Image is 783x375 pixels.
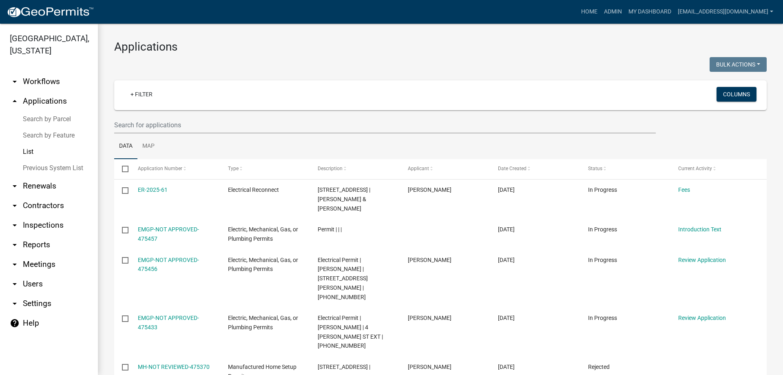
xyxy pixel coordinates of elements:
button: Columns [717,87,756,102]
a: EMGP-NOT APPROVED-475457 [138,226,199,242]
i: arrow_drop_up [10,96,20,106]
span: Electrical Reconnect [228,186,279,193]
i: arrow_drop_down [10,260,20,269]
span: Charles b mcelrath [408,186,451,193]
span: In Progress [588,186,617,193]
span: 09/08/2025 [498,364,515,370]
a: [EMAIL_ADDRESS][DOMAIN_NAME] [675,4,776,20]
a: ER-2025-61 [138,186,168,193]
span: Electric, Mechanical, Gas, or Plumbing Permits [228,257,298,273]
a: Home [578,4,601,20]
a: Admin [601,4,625,20]
span: In Progress [588,226,617,233]
a: Fees [678,186,690,193]
span: Nolan Swartzentruber [408,315,451,321]
span: Date Created [498,166,526,171]
span: Type [228,166,239,171]
span: In Progress [588,257,617,263]
datatable-header-cell: Status [580,159,670,179]
a: EMGP-NOT APPROVED-475456 [138,257,199,273]
i: arrow_drop_down [10,240,20,250]
span: 09/08/2025 [498,186,515,193]
i: arrow_drop_down [10,299,20,308]
span: Applicant [408,166,429,171]
a: Data [114,133,137,160]
a: Introduction Text [678,226,721,233]
span: In Progress [588,315,617,321]
i: arrow_drop_down [10,220,20,230]
span: 09/08/2025 [498,226,515,233]
span: 77 BEAVER LN | [318,364,370,370]
a: MH-NOT REVIEWED-475370 [138,364,210,370]
span: 09/08/2025 [498,257,515,263]
datatable-header-cell: Description [310,159,400,179]
a: My Dashboard [625,4,675,20]
span: 375 GIN HOUSE RD | MCELRATH CHARLES & WATSON ASHLEY [318,186,370,212]
span: Application Number [138,166,182,171]
span: Travis Pace [408,364,451,370]
span: Electrical Permit | Nolan Swartzentruber | 104 HODGE ST | 108-07-01-025 [318,257,368,300]
a: Review Application [678,315,726,321]
i: arrow_drop_down [10,77,20,87]
span: Status [588,166,602,171]
i: arrow_drop_down [10,181,20,191]
span: Electric, Mechanical, Gas, or Plumbing Permits [228,315,298,331]
h3: Applications [114,40,767,54]
span: Electrical Permit | Nolan Swartzentruber | 4 CARVER ST EXT | 035-09-03-010 [318,315,383,349]
a: Map [137,133,159,160]
a: EMGP-NOT APPROVED-475433 [138,315,199,331]
i: help [10,318,20,328]
input: Search for applications [114,117,656,133]
span: 09/08/2025 [498,315,515,321]
button: Bulk Actions [710,57,767,72]
span: Electric, Mechanical, Gas, or Plumbing Permits [228,226,298,242]
span: Nolan Swartzentruber [408,257,451,263]
i: arrow_drop_down [10,201,20,211]
a: + Filter [124,87,159,102]
span: Description [318,166,343,171]
datatable-header-cell: Type [220,159,310,179]
span: Permit | | | [318,226,342,233]
datatable-header-cell: Current Activity [670,159,761,179]
datatable-header-cell: Date Created [490,159,580,179]
datatable-header-cell: Applicant [400,159,490,179]
i: arrow_drop_down [10,279,20,289]
span: Current Activity [678,166,712,171]
datatable-header-cell: Select [114,159,130,179]
span: Rejected [588,364,610,370]
datatable-header-cell: Application Number [130,159,220,179]
a: Review Application [678,257,726,263]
